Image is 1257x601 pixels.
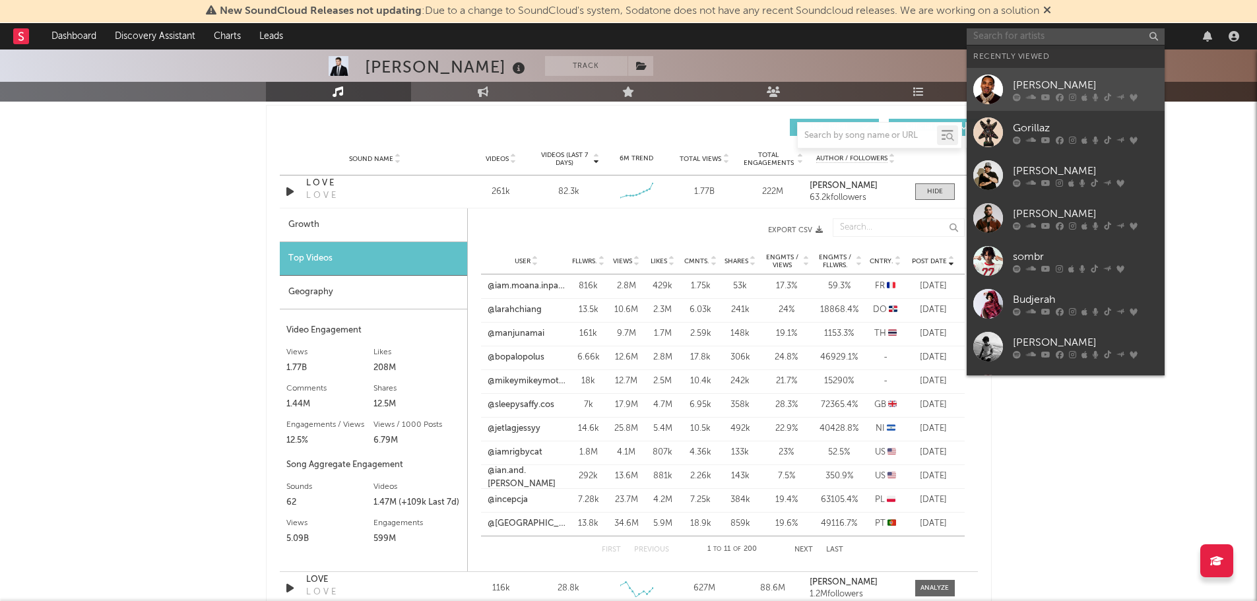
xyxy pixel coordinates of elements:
[572,257,597,265] span: Fllwrs.
[763,375,810,388] div: 21.7 %
[909,327,958,340] div: [DATE]
[488,493,528,507] a: @incepcja
[373,417,461,433] div: Views / 1000 Posts
[488,327,544,340] a: @manjunamai
[612,280,641,293] div: 2.8M
[515,257,531,265] span: User
[280,276,467,309] div: Geography
[1013,249,1158,265] div: sombr
[572,351,605,364] div: 6.66k
[1013,77,1158,93] div: [PERSON_NAME]
[572,375,605,388] div: 18k
[612,327,641,340] div: 9.7M
[790,119,879,136] button: UGC(984)
[1013,206,1158,222] div: [PERSON_NAME]
[763,422,810,435] div: 22.9 %
[684,446,717,459] div: 4.36k
[725,257,748,265] span: Shares
[826,546,843,554] button: Last
[612,351,641,364] div: 12.6M
[816,375,862,388] div: 15290 %
[763,303,810,317] div: 24 %
[306,177,444,190] a: L O V E
[684,517,717,530] div: 18.9k
[648,375,678,388] div: 2.5M
[816,398,862,412] div: 72365.4 %
[816,517,862,530] div: 49116.7 %
[373,495,461,511] div: 1.47M (+109k Last 7d)
[648,280,678,293] div: 429k
[612,470,641,483] div: 13.6M
[648,422,678,435] div: 5.4M
[572,280,605,293] div: 816k
[967,239,1165,282] a: sombr
[648,517,678,530] div: 5.9M
[488,303,542,317] a: @larahchiang
[869,351,902,364] div: -
[967,368,1165,411] a: [PERSON_NAME]
[486,155,509,163] span: Videos
[909,303,958,317] div: [DATE]
[612,303,641,317] div: 10.6M
[572,517,605,530] div: 13.8k
[684,351,717,364] div: 17.8k
[684,493,717,507] div: 7.25k
[869,303,902,317] div: DO
[724,375,757,388] div: 242k
[909,470,958,483] div: [DATE]
[909,375,958,388] div: [DATE]
[612,375,641,388] div: 12.7M
[889,119,978,136] button: Official(39)
[763,327,810,340] div: 19.1 %
[967,28,1165,45] input: Search for artists
[887,472,896,480] span: 🇺🇸
[724,446,757,459] div: 133k
[572,446,605,459] div: 1.8M
[742,151,795,167] span: Total Engagements
[684,398,717,412] div: 6.95k
[816,422,862,435] div: 40428.8 %
[724,327,757,340] div: 148k
[816,470,862,483] div: 350.9 %
[612,446,641,459] div: 4.1M
[572,303,605,317] div: 13.5k
[684,303,717,317] div: 6.03k
[470,185,532,199] div: 261k
[684,327,717,340] div: 2.59k
[373,344,461,360] div: Likes
[794,546,813,554] button: Next
[613,257,632,265] span: Views
[1013,292,1158,307] div: Budjerah
[724,303,757,317] div: 241k
[724,398,757,412] div: 358k
[205,23,250,49] a: Charts
[724,470,757,483] div: 143k
[280,208,467,242] div: Growth
[724,351,757,364] div: 306k
[365,56,529,78] div: [PERSON_NAME]
[763,398,810,412] div: 28.3 %
[286,515,373,531] div: Views
[816,351,862,364] div: 46929.1 %
[810,181,901,191] a: [PERSON_NAME]
[612,422,641,435] div: 25.8M
[648,446,678,459] div: 807k
[606,154,667,164] div: 6M Trend
[763,253,802,269] span: Engmts / Views
[816,154,887,163] span: Author / Followers
[494,226,823,234] button: Export CSV
[724,493,757,507] div: 384k
[742,582,803,595] div: 88.6M
[1013,163,1158,179] div: [PERSON_NAME]
[967,197,1165,239] a: [PERSON_NAME]
[889,305,897,314] span: 🇩🇴
[810,578,901,587] a: [PERSON_NAME]
[724,517,757,530] div: 859k
[763,493,810,507] div: 19.4 %
[220,6,422,16] span: New SoundCloud Releases not updating
[888,329,897,338] span: 🇹🇭
[648,493,678,507] div: 4.2M
[810,590,901,599] div: 1.2M followers
[869,493,902,507] div: PL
